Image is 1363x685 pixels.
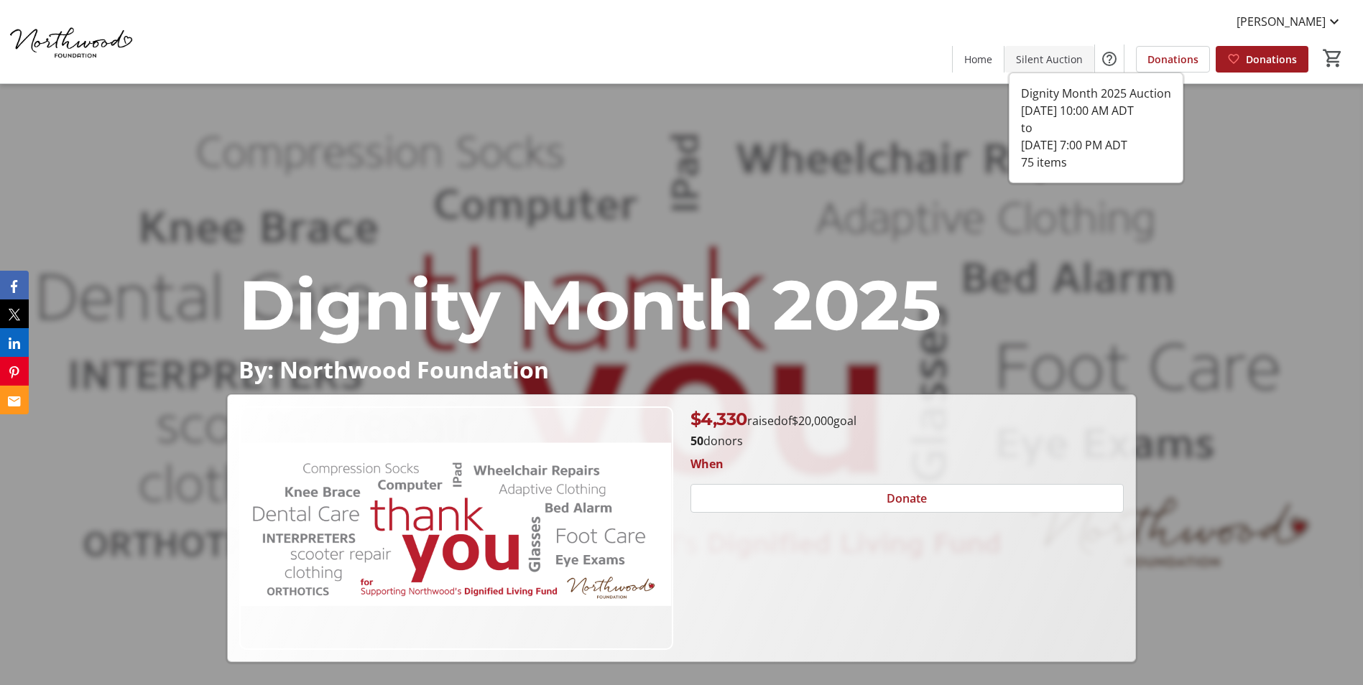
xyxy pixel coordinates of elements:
[1021,102,1171,119] div: [DATE] 10:00 AM ADT
[1095,45,1124,73] button: Help
[690,432,1124,449] p: donors
[690,484,1124,513] button: Donate
[1004,46,1094,73] a: Silent Auction
[1021,85,1171,102] div: Dignity Month 2025 Auction
[964,52,992,67] span: Home
[1237,13,1326,30] span: [PERSON_NAME]
[1320,45,1346,71] button: Cart
[1021,136,1171,154] div: [DATE] 7:00 PM ADT
[1216,46,1308,73] a: Donations
[239,406,673,650] img: Campaign CTA Media Photo
[1225,10,1354,33] button: [PERSON_NAME]
[239,357,1124,382] p: By: Northwood Foundation
[690,433,703,449] b: 50
[690,455,724,472] div: When
[953,46,1004,73] a: Home
[1016,52,1083,67] span: Silent Auction
[1021,154,1171,171] div: 75 items
[792,413,833,429] span: $20,000
[1246,52,1297,67] span: Donations
[1136,46,1210,73] a: Donations
[239,263,941,347] span: Dignity Month 2025
[1021,119,1171,136] div: to
[887,490,927,507] span: Donate
[9,6,137,78] img: Northwood Foundation's Logo
[690,409,747,429] span: $4,330
[1147,52,1198,67] span: Donations
[690,406,856,432] p: raised of goal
